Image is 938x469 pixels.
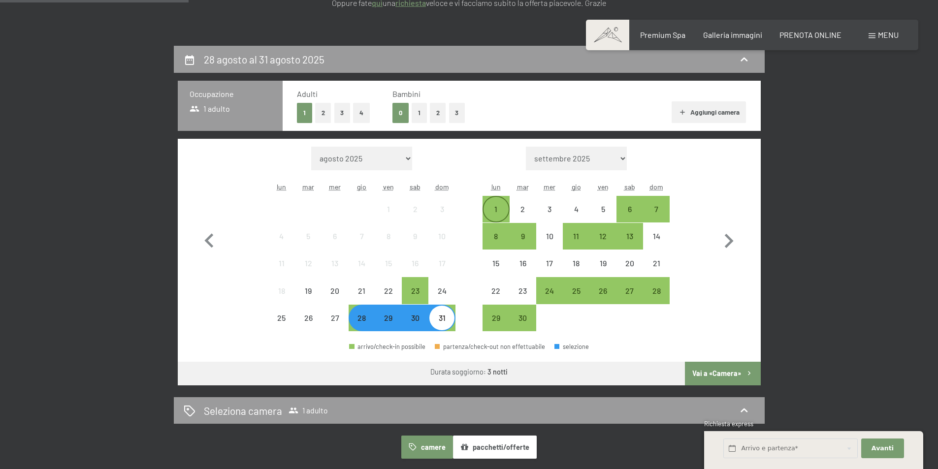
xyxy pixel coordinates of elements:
[268,305,295,331] div: arrivo/check-in non effettuabile
[483,250,509,277] div: arrivo/check-in non effettuabile
[537,287,562,312] div: 24
[704,420,753,428] span: Richiesta express
[429,287,454,312] div: 24
[402,277,428,304] div: arrivo/check-in possibile
[643,223,670,250] div: Sun Sep 14 2025
[402,277,428,304] div: Sat Aug 23 2025
[323,232,347,257] div: 6
[190,103,230,114] span: 1 adulto
[483,223,509,250] div: arrivo/check-in possibile
[624,183,635,191] abbr: sabato
[375,305,402,331] div: arrivo/check-in possibile
[315,103,331,123] button: 2
[295,305,322,331] div: arrivo/check-in non effettuabile
[536,277,563,304] div: arrivo/check-in possibile
[590,205,615,230] div: 5
[483,196,509,222] div: Mon Sep 01 2025
[616,223,643,250] div: arrivo/check-in possibile
[269,259,294,284] div: 11
[402,250,428,277] div: Sat Aug 16 2025
[349,344,425,350] div: arrivo/check-in possibile
[322,305,348,331] div: Wed Aug 27 2025
[357,183,366,191] abbr: giovedì
[616,277,643,304] div: Sat Sep 27 2025
[402,250,428,277] div: arrivo/check-in non effettuabile
[484,314,508,339] div: 29
[428,223,455,250] div: arrivo/check-in non effettuabile
[353,103,370,123] button: 4
[537,259,562,284] div: 17
[617,232,642,257] div: 13
[616,277,643,304] div: arrivo/check-in possibile
[429,314,454,339] div: 31
[510,196,536,222] div: Tue Sep 02 2025
[376,232,401,257] div: 8
[322,250,348,277] div: Wed Aug 13 2025
[268,250,295,277] div: arrivo/check-in non effettuabile
[402,223,428,250] div: Sat Aug 09 2025
[277,183,286,191] abbr: lunedì
[643,277,670,304] div: arrivo/check-in possibile
[428,196,455,222] div: arrivo/check-in non effettuabile
[483,277,509,304] div: arrivo/check-in non effettuabile
[269,232,294,257] div: 4
[375,223,402,250] div: arrivo/check-in non effettuabile
[536,223,563,250] div: Wed Sep 10 2025
[483,305,509,331] div: Mon Sep 29 2025
[296,287,321,312] div: 19
[375,305,402,331] div: Fri Aug 29 2025
[672,101,746,123] button: Aggiungi camera
[779,30,841,39] a: PRENOTA ONLINE
[323,259,347,284] div: 13
[435,344,545,350] div: partenza/check-out non effettuabile
[401,436,453,458] button: camere
[484,259,508,284] div: 15
[375,277,402,304] div: Fri Aug 22 2025
[429,232,454,257] div: 10
[376,314,401,339] div: 29
[349,277,375,304] div: Thu Aug 21 2025
[268,223,295,250] div: arrivo/check-in non effettuabile
[392,89,420,98] span: Bambini
[483,277,509,304] div: Mon Sep 22 2025
[410,183,420,191] abbr: sabato
[429,205,454,230] div: 3
[376,259,401,284] div: 15
[564,259,588,284] div: 18
[511,205,535,230] div: 2
[510,223,536,250] div: Tue Sep 09 2025
[295,250,322,277] div: arrivo/check-in non effettuabile
[268,277,295,304] div: Mon Aug 18 2025
[349,277,375,304] div: arrivo/check-in non effettuabile
[616,196,643,222] div: arrivo/check-in possibile
[383,183,394,191] abbr: venerdì
[302,183,314,191] abbr: martedì
[617,287,642,312] div: 27
[429,259,454,284] div: 17
[484,205,508,230] div: 1
[644,259,669,284] div: 21
[563,277,589,304] div: Thu Sep 25 2025
[536,196,563,222] div: arrivo/check-in non effettuabile
[536,223,563,250] div: arrivo/check-in non effettuabile
[510,223,536,250] div: arrivo/check-in possibile
[268,250,295,277] div: Mon Aug 11 2025
[322,250,348,277] div: arrivo/check-in non effettuabile
[350,232,374,257] div: 7
[487,368,508,376] b: 3 notti
[483,250,509,277] div: Mon Sep 15 2025
[453,436,537,458] button: pacchetti/offerte
[564,205,588,230] div: 4
[392,103,409,123] button: 0
[295,223,322,250] div: Tue Aug 05 2025
[861,438,904,459] button: Avanti
[536,196,563,222] div: Wed Sep 03 2025
[589,196,616,222] div: arrivo/check-in non effettuabile
[449,103,465,123] button: 3
[649,183,663,191] abbr: domenica
[589,277,616,304] div: Fri Sep 26 2025
[375,196,402,222] div: arrivo/check-in non effettuabile
[563,223,589,250] div: arrivo/check-in possibile
[428,277,455,304] div: Sun Aug 24 2025
[412,103,427,123] button: 1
